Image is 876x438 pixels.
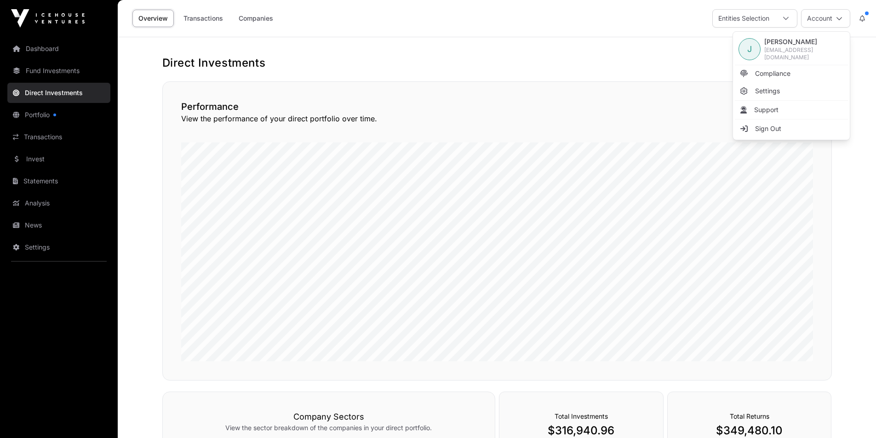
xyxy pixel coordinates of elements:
[7,83,110,103] a: Direct Investments
[7,149,110,169] a: Invest
[735,65,848,82] a: Compliance
[7,105,110,125] a: Portfolio
[755,69,790,78] span: Compliance
[132,10,174,27] a: Overview
[801,9,850,28] button: Account
[181,410,476,423] h3: Company Sectors
[162,56,832,70] h1: Direct Investments
[7,39,110,59] a: Dashboard
[686,423,813,438] p: $349,480.10
[764,37,844,46] span: [PERSON_NAME]
[755,86,780,96] span: Settings
[730,412,769,420] span: Total Returns
[7,127,110,147] a: Transactions
[735,120,848,137] li: Sign Out
[735,83,848,99] a: Settings
[11,9,85,28] img: Icehouse Ventures Logo
[7,171,110,191] a: Statements
[747,43,752,56] span: J
[713,10,775,27] div: Entities Selection
[7,215,110,235] a: News
[7,193,110,213] a: Analysis
[735,102,848,118] li: Support
[7,61,110,81] a: Fund Investments
[181,113,813,124] p: View the performance of your direct portfolio over time.
[754,105,779,114] span: Support
[233,10,279,27] a: Companies
[518,423,645,438] p: $316,940.96
[755,124,781,133] span: Sign Out
[764,46,844,61] span: [EMAIL_ADDRESS][DOMAIN_NAME]
[830,394,876,438] iframe: Chat Widget
[181,100,813,113] h2: Performance
[177,10,229,27] a: Transactions
[181,423,476,432] p: View the sector breakdown of the companies in your direct portfolio.
[555,412,608,420] span: Total Investments
[7,237,110,257] a: Settings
